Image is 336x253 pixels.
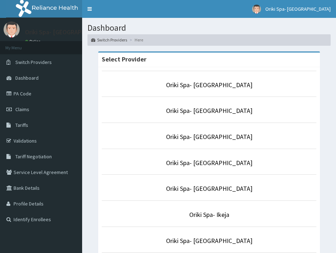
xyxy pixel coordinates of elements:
a: Oriki Spa- [GEOGRAPHIC_DATA] [166,133,252,141]
span: Claims [15,106,29,113]
a: Oriki Spa- [GEOGRAPHIC_DATA] [166,106,252,115]
p: Oriki Spa- [GEOGRAPHIC_DATA] [25,29,112,35]
span: Switch Providers [15,59,52,65]
a: Oriki Spa- [GEOGRAPHIC_DATA] [166,184,252,193]
span: Dashboard [15,75,39,81]
a: Online [25,39,42,44]
a: Switch Providers [91,37,127,43]
span: Oriki Spa- [GEOGRAPHIC_DATA] [265,6,331,12]
a: Oriki Spa- Ikeja [189,210,229,219]
a: Oriki Spa- [GEOGRAPHIC_DATA] [166,81,252,89]
strong: Select Provider [102,55,146,63]
a: Oriki Spa- [GEOGRAPHIC_DATA] [166,159,252,167]
img: User Image [4,21,20,38]
span: Tariffs [15,122,28,128]
li: Here [128,37,143,43]
a: Oriki Spa- [GEOGRAPHIC_DATA] [166,237,252,245]
h1: Dashboard [87,23,331,33]
img: User Image [252,5,261,14]
span: Tariff Negotiation [15,153,52,160]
